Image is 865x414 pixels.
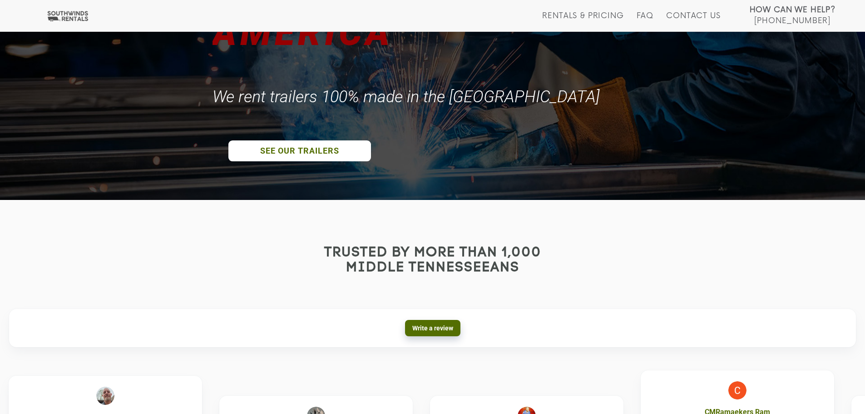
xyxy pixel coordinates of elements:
a: How Can We Help? [PHONE_NUMBER] [750,5,835,25]
div: AMERICA [213,8,398,58]
a: Write a review [405,320,460,336]
a: FAQ [637,11,654,31]
strong: How Can We Help? [750,5,835,15]
img: J K [93,387,111,405]
span: Write a review [412,324,453,332]
a: Rentals & Pricing [542,11,623,31]
a: SEE OUR TRAILERS [228,140,371,161]
img: Southwinds Rentals Logo [45,10,90,22]
div: We rent trailers 100% made in the [GEOGRAPHIC_DATA] [213,87,604,107]
span: [PHONE_NUMBER] [754,16,830,25]
a: Contact Us [666,11,720,31]
img: CMRamaekers Ram [725,381,743,399]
